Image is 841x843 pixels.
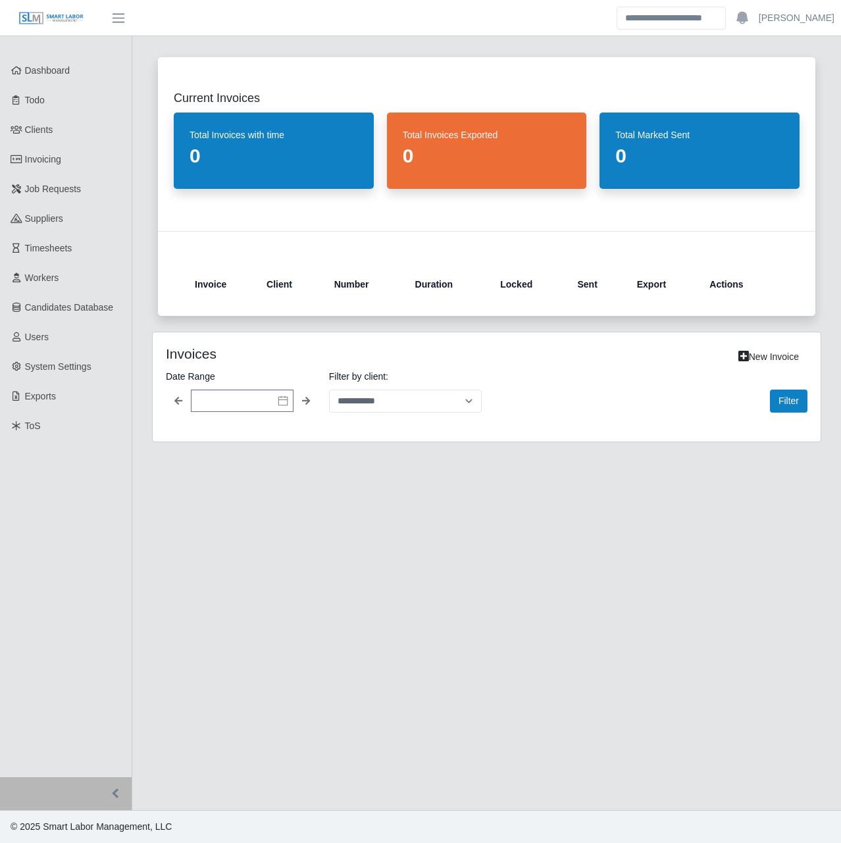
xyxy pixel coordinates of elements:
dt: Total Marked Sent [615,128,784,141]
span: Timesheets [25,243,72,253]
th: Export [626,268,700,300]
th: Client [256,268,324,300]
th: Sent [567,268,626,300]
dd: 0 [190,144,358,168]
th: Locked [490,268,567,300]
a: [PERSON_NAME] [759,11,834,25]
img: SLM Logo [18,11,84,26]
span: Suppliers [25,213,63,224]
span: Dashboard [25,65,70,76]
dt: Total Invoices with time [190,128,358,141]
span: Users [25,332,49,342]
span: Job Requests [25,184,82,194]
span: Todo [25,95,45,105]
span: Exports [25,391,56,401]
dd: 0 [403,144,571,168]
label: Date Range [166,369,319,384]
dd: 0 [615,144,784,168]
span: © 2025 Smart Labor Management, LLC [11,821,172,832]
a: New Invoice [730,345,807,369]
th: Number [324,268,405,300]
th: Duration [405,268,490,300]
button: Filter [770,390,807,413]
h2: Current Invoices [174,89,800,107]
span: Candidates Database [25,302,114,313]
span: Workers [25,272,59,283]
span: Clients [25,124,53,135]
span: Invoicing [25,154,61,165]
input: Search [617,7,726,30]
label: Filter by client: [329,369,482,384]
span: ToS [25,421,41,431]
h4: Invoices [166,345,422,362]
th: Invoice [195,268,256,300]
dt: Total Invoices Exported [403,128,571,141]
span: System Settings [25,361,91,372]
th: Actions [699,268,778,300]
